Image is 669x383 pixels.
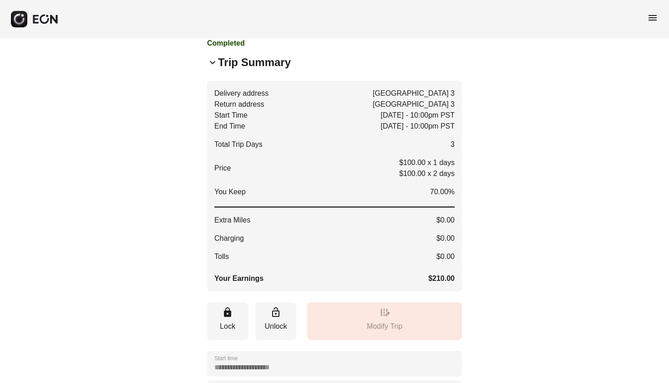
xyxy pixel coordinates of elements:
[207,302,248,340] button: Lock
[212,321,243,332] p: Lock
[218,55,291,70] h2: Trip Summary
[222,307,233,318] span: lock
[255,302,296,340] button: Unlock
[207,57,218,68] span: keyboard_arrow_down
[381,110,455,121] span: [DATE] - 10:00pm PST
[214,215,250,226] span: Extra Miles
[647,12,658,23] span: menu
[207,81,462,291] button: Delivery address[GEOGRAPHIC_DATA] 3Return address[GEOGRAPHIC_DATA] 3Start Time[DATE] - 10:00pm PS...
[373,99,455,110] span: [GEOGRAPHIC_DATA] 3
[214,273,264,284] span: Your Earnings
[214,163,231,174] p: Price
[428,273,455,284] span: $210.00
[260,321,292,332] p: Unlock
[399,168,455,179] p: $100.00 x 2 days
[214,88,269,99] span: Delivery address
[373,88,455,99] span: [GEOGRAPHIC_DATA] 3
[214,139,263,150] span: Total Trip Days
[381,121,455,132] span: [DATE] - 10:00pm PST
[451,139,455,150] span: 3
[214,121,245,132] span: End Time
[207,38,373,49] h3: Completed
[214,186,246,197] span: You Keep
[214,233,244,244] span: Charging
[214,99,264,110] span: Return address
[214,110,248,121] span: Start Time
[436,215,455,226] span: $0.00
[436,233,455,244] span: $0.00
[270,307,281,318] span: lock_open
[436,251,455,262] span: $0.00
[214,251,229,262] span: Tolls
[430,186,455,197] span: 70.00%
[399,157,455,168] p: $100.00 x 1 days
